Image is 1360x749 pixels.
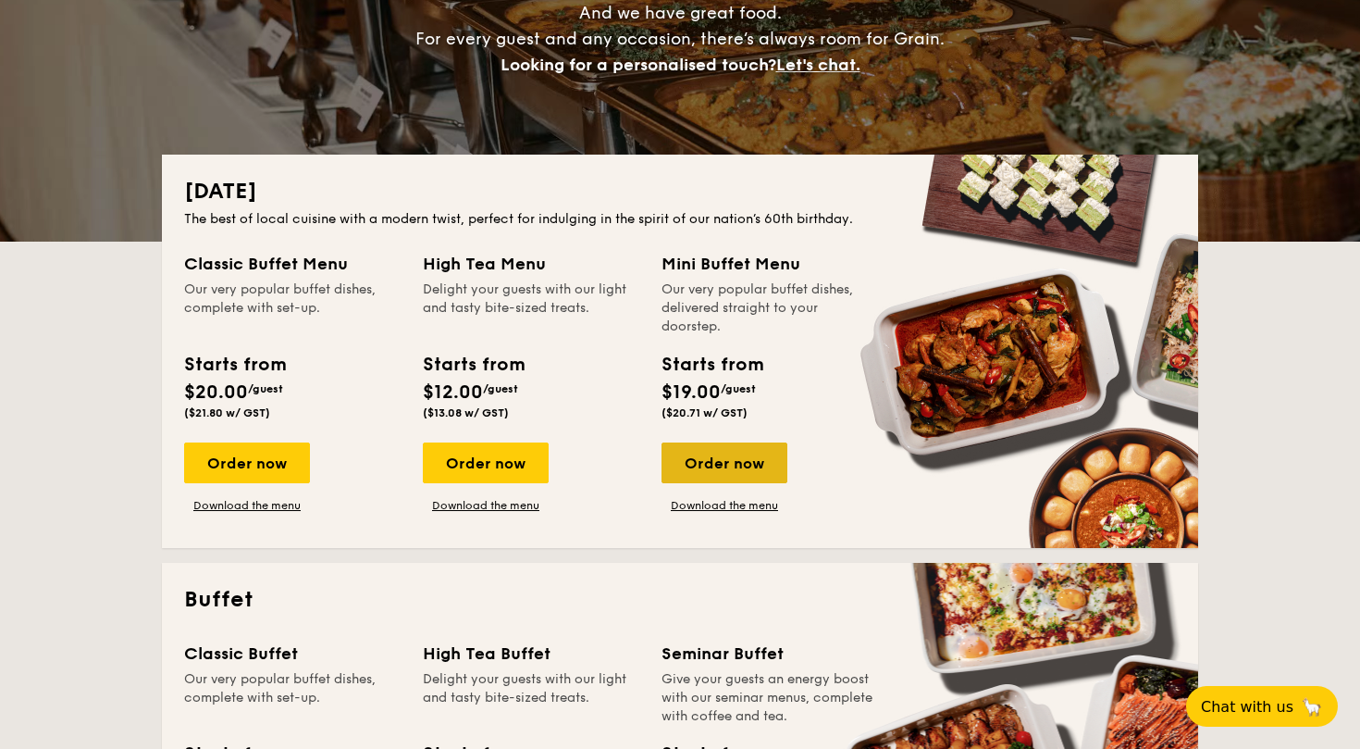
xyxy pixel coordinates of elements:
[661,406,748,419] span: ($20.71 w/ GST)
[184,406,270,419] span: ($21.80 w/ GST)
[423,251,639,277] div: High Tea Menu
[661,351,762,379] div: Starts from
[184,585,1176,615] h2: Buffet
[1186,686,1338,727] button: Chat with us🦙
[423,641,639,667] div: High Tea Buffet
[661,381,721,404] span: $19.00
[423,281,639,336] div: Delight your guests with our light and tasty bite-sized treats.
[423,406,509,419] span: ($13.08 w/ GST)
[1301,696,1323,718] span: 🦙
[184,641,401,667] div: Classic Buffet
[423,498,549,513] a: Download the menu
[184,210,1176,229] div: The best of local cuisine with a modern twist, perfect for indulging in the spirit of our nation’...
[423,670,639,726] div: Delight your guests with our light and tasty bite-sized treats.
[661,251,878,277] div: Mini Buffet Menu
[423,351,524,379] div: Starts from
[184,281,401,336] div: Our very popular buffet dishes, complete with set-up.
[184,177,1176,206] h2: [DATE]
[483,382,518,395] span: /guest
[661,498,787,513] a: Download the menu
[184,498,310,513] a: Download the menu
[1201,698,1293,716] span: Chat with us
[415,3,945,75] span: And we have great food. For every guest and any occasion, there’s always room for Grain.
[423,443,549,483] div: Order now
[661,641,878,667] div: Seminar Buffet
[184,381,248,404] span: $20.00
[661,281,878,336] div: Our very popular buffet dishes, delivered straight to your doorstep.
[721,382,756,395] span: /guest
[184,443,310,483] div: Order now
[184,251,401,277] div: Classic Buffet Menu
[248,382,283,395] span: /guest
[184,351,285,379] div: Starts from
[184,670,401,726] div: Our very popular buffet dishes, complete with set-up.
[501,55,776,75] span: Looking for a personalised touch?
[661,443,787,483] div: Order now
[661,670,878,726] div: Give your guests an energy boost with our seminar menus, complete with coffee and tea.
[776,55,860,75] span: Let's chat.
[423,381,483,404] span: $12.00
